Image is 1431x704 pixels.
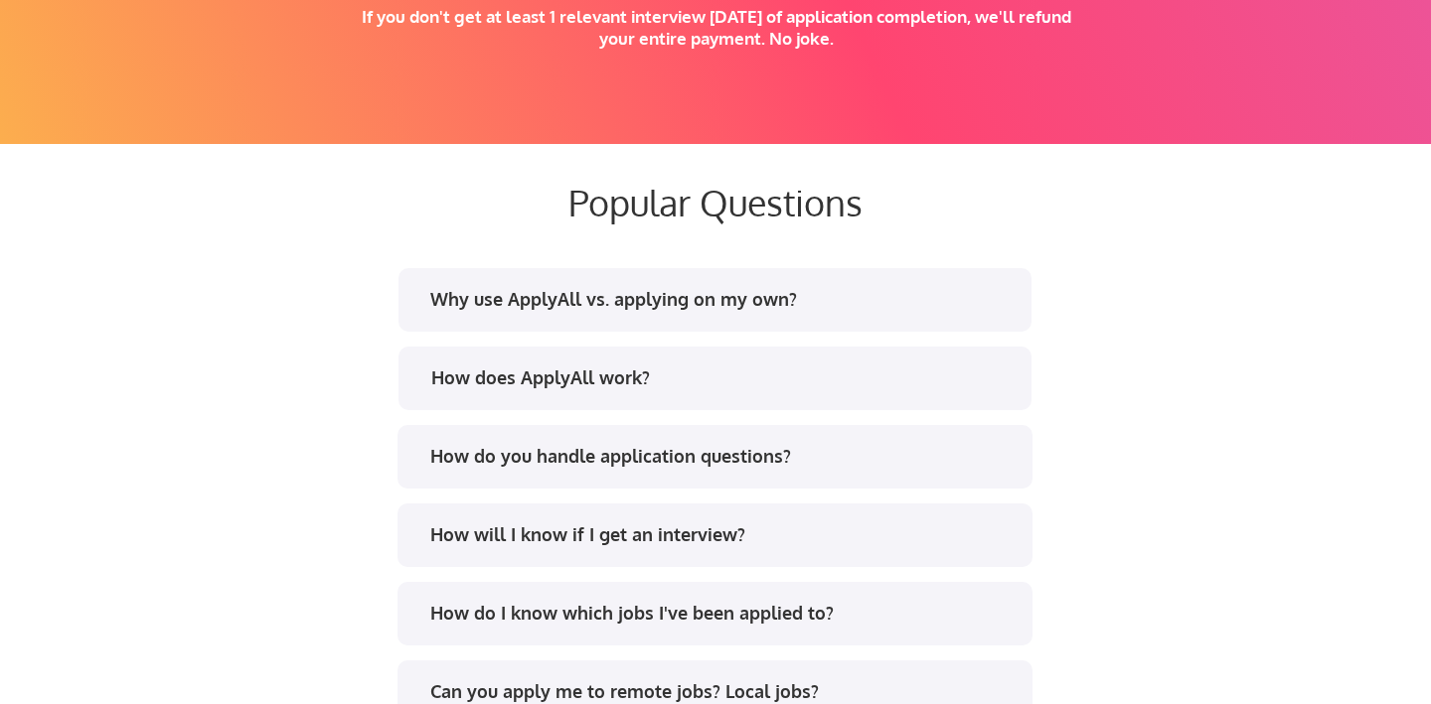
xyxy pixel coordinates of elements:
[430,522,1014,547] div: How will I know if I get an interview?
[430,679,1014,704] div: Can you apply me to remote jobs? Local jobs?
[238,181,1192,223] div: Popular Questions
[430,444,1014,469] div: How do you handle application questions?
[430,601,1014,626] div: How do I know which jobs I've been applied to?
[431,365,1015,390] div: How does ApplyAll work?
[430,287,1014,312] div: Why use ApplyAll vs. applying on my own?
[346,6,1087,50] div: If you don't get at least 1 relevant interview [DATE] of application completion, we'll refund you...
